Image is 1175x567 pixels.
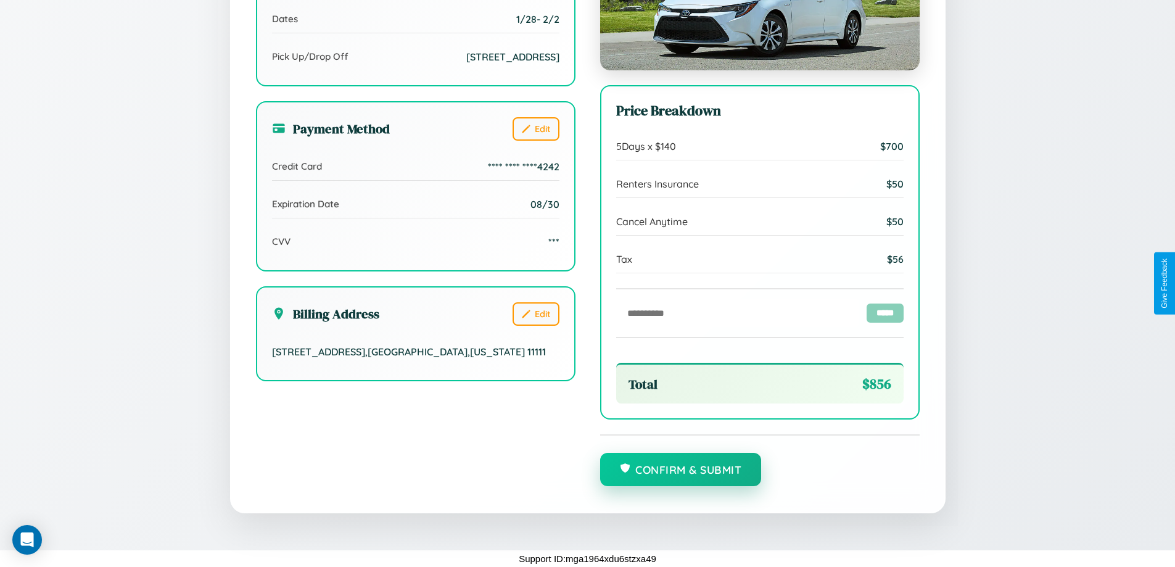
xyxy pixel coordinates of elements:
span: 08/30 [530,198,559,210]
span: CVV [272,236,291,247]
span: Expiration Date [272,198,339,210]
h3: Price Breakdown [616,101,904,120]
button: Edit [513,302,559,326]
span: Credit Card [272,160,322,172]
span: Cancel Anytime [616,215,688,228]
button: Confirm & Submit [600,453,762,486]
span: Pick Up/Drop Off [272,51,348,62]
span: [STREET_ADDRESS] [466,51,559,63]
span: 1 / 28 - 2 / 2 [516,13,559,25]
span: [STREET_ADDRESS] , [GEOGRAPHIC_DATA] , [US_STATE] 11111 [272,346,546,358]
p: Support ID: mga1964xdu6stzxa49 [519,550,656,567]
h3: Payment Method [272,120,390,138]
span: $ 50 [886,215,904,228]
span: 5 Days x $ 140 [616,140,676,152]
span: Dates [272,13,298,25]
span: Tax [616,253,632,265]
h3: Billing Address [272,305,379,323]
button: Edit [513,117,559,141]
span: Total [629,375,658,393]
span: $ 856 [862,375,891,394]
div: Open Intercom Messenger [12,525,42,555]
span: $ 56 [887,253,904,265]
span: $ 50 [886,178,904,190]
span: $ 700 [880,140,904,152]
span: Renters Insurance [616,178,699,190]
div: Give Feedback [1160,259,1169,308]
